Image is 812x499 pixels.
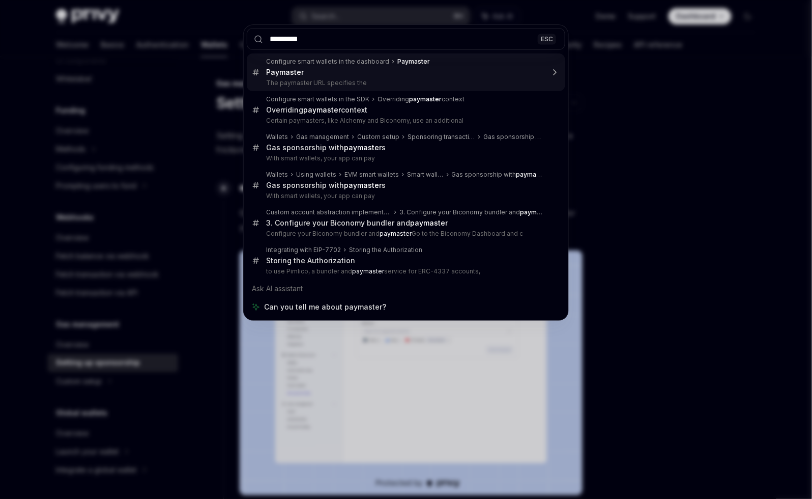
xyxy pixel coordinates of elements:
[408,133,475,141] div: Sponsoring transactions on Ethereum
[344,171,399,179] div: EVM smart wallets
[266,117,544,125] p: Certain paymasters, like Alchemy and Biconomy, use an additional
[349,246,422,254] div: Storing the Authorization
[352,267,384,275] b: paymaster
[266,79,544,87] p: The paymaster URL specifies the
[266,105,367,115] div: Overriding context
[266,143,386,152] div: Gas sponsorship with s
[266,171,288,179] div: Wallets
[296,171,336,179] div: Using wallets
[397,58,430,65] b: Paymaster
[516,171,549,178] b: paymaster
[266,192,544,200] p: With smart wallets, your app can pay
[303,105,341,114] b: paymaster
[483,133,544,141] div: Gas sponsorship with s
[344,143,382,152] b: paymaster
[399,208,544,216] div: 3. Configure your Biconomy bundler and
[538,34,556,44] div: ESC
[266,68,304,76] b: Paymaster
[266,256,355,265] div: Storing the Authorization
[264,302,386,312] span: Can you tell me about paymaster?
[296,133,349,141] div: Gas management
[407,171,444,179] div: Smart wallets
[378,95,465,103] div: Overriding context
[344,181,382,189] b: paymaster
[266,154,544,162] p: With smart wallets, your app can pay
[247,280,565,298] div: Ask AI assistant
[452,171,544,179] div: Gas sponsorship with s
[266,95,369,103] div: Configure smart wallets in the SDK
[266,267,544,275] p: to use Pimlico, a bundler and service for ERC-4337 accounts,
[409,95,442,103] b: paymaster
[410,218,448,227] b: paymaster
[266,218,448,228] div: 3. Configure your Biconomy bundler and
[266,246,341,254] div: Integrating with EIP-7702
[357,133,399,141] div: Custom setup
[266,208,391,216] div: Custom account abstraction implementation
[266,181,386,190] div: Gas sponsorship with s
[380,230,412,237] b: paymaster
[266,230,544,238] p: Configure your Biconomy bundler and Go to the Biconomy Dashboard and c
[520,208,553,216] b: paymaster
[266,133,288,141] div: Wallets
[266,58,389,66] div: Configure smart wallets in the dashboard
